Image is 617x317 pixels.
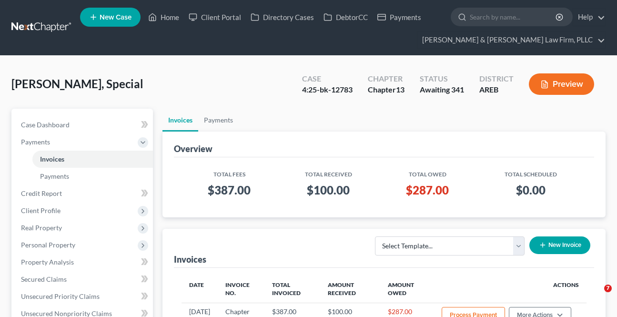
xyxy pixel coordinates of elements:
[246,9,319,26] a: Directory Cases
[434,276,587,303] th: Actions
[368,73,405,84] div: Chapter
[21,292,100,300] span: Unsecured Priority Claims
[21,224,62,232] span: Real Property
[277,165,379,179] th: Total Received
[21,189,62,197] span: Credit Report
[475,165,587,179] th: Total Scheduled
[21,275,67,283] span: Secured Claims
[373,9,426,26] a: Payments
[573,9,605,26] a: Help
[21,138,50,146] span: Payments
[470,8,557,26] input: Search by name...
[143,9,184,26] a: Home
[420,73,464,84] div: Status
[100,14,131,21] span: New Case
[387,183,468,198] h3: $287.00
[182,165,277,179] th: Total Fees
[264,276,320,303] th: Total Invoiced
[21,258,74,266] span: Property Analysis
[40,172,69,180] span: Payments
[604,285,612,292] span: 7
[302,73,353,84] div: Case
[302,84,353,95] div: 4:25-bk-12783
[479,84,514,95] div: AREB
[184,9,246,26] a: Client Portal
[13,288,153,305] a: Unsecured Priority Claims
[13,185,153,202] a: Credit Report
[182,276,218,303] th: Date
[585,285,607,307] iframe: Intercom live chat
[529,236,590,254] button: New Invoice
[368,84,405,95] div: Chapter
[40,155,64,163] span: Invoices
[162,109,198,132] a: Invoices
[32,151,153,168] a: Invoices
[380,276,434,303] th: Amount Owed
[380,165,475,179] th: Total Owed
[21,121,70,129] span: Case Dashboard
[13,254,153,271] a: Property Analysis
[21,241,75,249] span: Personal Property
[13,116,153,133] a: Case Dashboard
[483,183,579,198] h3: $0.00
[396,85,405,94] span: 13
[417,31,605,49] a: [PERSON_NAME] & [PERSON_NAME] Law Firm, PLLC
[218,276,264,303] th: Invoice No.
[319,9,373,26] a: DebtorCC
[11,77,143,91] span: [PERSON_NAME], Special
[174,254,206,265] div: Invoices
[189,183,270,198] h3: $387.00
[13,271,153,288] a: Secured Claims
[320,276,381,303] th: Amount Received
[21,206,61,215] span: Client Profile
[420,84,464,95] div: Awaiting 341
[198,109,239,132] a: Payments
[529,73,594,95] button: Preview
[479,73,514,84] div: District
[284,183,372,198] h3: $100.00
[174,143,212,154] div: Overview
[32,168,153,185] a: Payments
